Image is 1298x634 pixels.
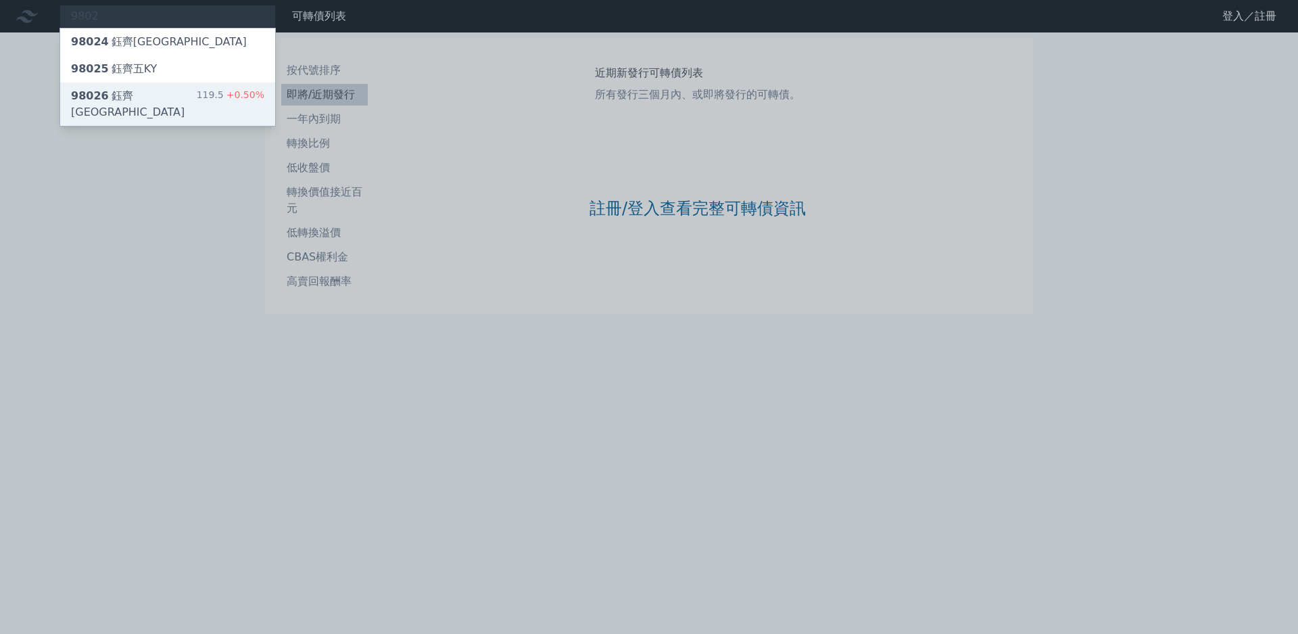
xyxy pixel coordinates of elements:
span: 98025 [71,62,109,75]
div: 119.5 [197,88,264,120]
div: 鈺齊[GEOGRAPHIC_DATA] [71,88,197,120]
span: +0.50% [224,89,264,100]
a: 98026鈺齊[GEOGRAPHIC_DATA] 119.5+0.50% [60,83,275,126]
span: 98026 [71,89,109,102]
div: 鈺齊五KY [71,61,157,77]
a: 98024鈺齊[GEOGRAPHIC_DATA] [60,28,275,55]
a: 98025鈺齊五KY [60,55,275,83]
iframe: Chat Widget [1230,569,1298,634]
span: 98024 [71,35,109,48]
div: 鈺齊[GEOGRAPHIC_DATA] [71,34,247,50]
div: 聊天小工具 [1230,569,1298,634]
